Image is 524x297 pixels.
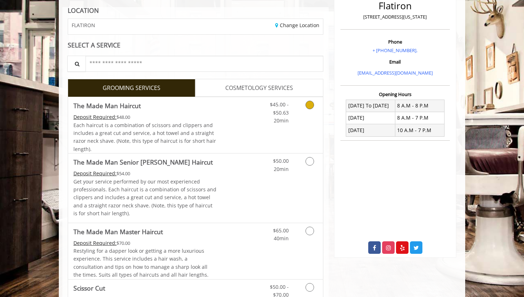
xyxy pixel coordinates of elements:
h2: Flatiron [342,1,448,11]
span: Restyling for a dapper look or getting a more luxurious experience. This service includes a hair ... [73,247,209,278]
b: LOCATION [68,6,99,15]
p: [STREET_ADDRESS][US_STATE] [342,13,448,21]
b: The Made Man Haircut [73,101,141,111]
span: COSMETOLOGY SERVICES [225,84,293,93]
a: [EMAIL_ADDRESS][DOMAIN_NAME] [358,70,433,76]
td: 10 A.M - 7 P.M [395,124,444,136]
div: $54.00 [73,170,217,177]
h3: Phone [342,39,448,44]
span: 20min [274,166,289,172]
td: [DATE] [346,112,395,124]
span: Each haircut is a combination of scissors and clippers and includes a great cut and service, a ho... [73,122,216,152]
p: Get your service performed by our most experienced professionals. Each haircut is a combination o... [73,178,217,218]
span: GROOMING SERVICES [103,84,160,93]
b: Scissor Cut [73,283,105,293]
div: SELECT A SERVICE [68,42,323,49]
span: This service needs some Advance to be paid before we block your appointment [73,114,117,120]
button: Service Search [67,56,86,72]
td: 8 A.M - 7 P.M [395,112,444,124]
span: This service needs some Advance to be paid before we block your appointment [73,240,117,246]
b: The Made Man Senior [PERSON_NAME] Haircut [73,157,213,167]
span: FLATIRON [72,22,95,28]
h3: Email [342,59,448,64]
td: [DATE] [346,124,395,136]
span: $50.00 [273,157,289,164]
a: Change Location [275,22,319,29]
td: 8 A.M - 8 P.M [395,100,444,112]
span: $45.00 - $50.63 [270,101,289,116]
a: + [PHONE_NUMBER]. [373,47,417,54]
div: $48.00 [73,113,217,121]
b: The Made Man Master Haircut [73,227,163,237]
span: $65.00 [273,227,289,234]
h3: Opening Hours [340,92,450,97]
div: $70.00 [73,239,217,247]
span: This service needs some Advance to be paid before we block your appointment [73,170,117,177]
span: 40min [274,235,289,242]
td: [DATE] To [DATE] [346,100,395,112]
span: 20min [274,117,289,124]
